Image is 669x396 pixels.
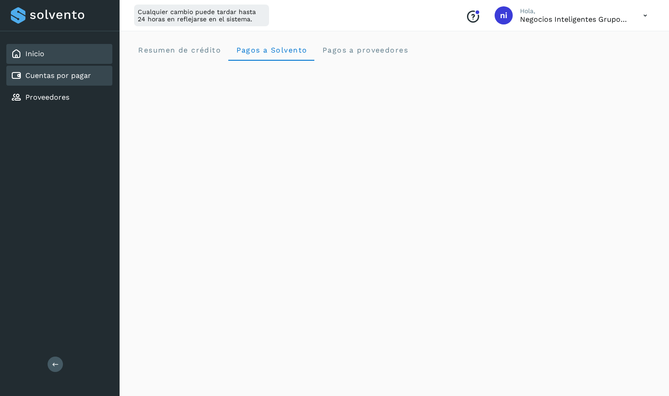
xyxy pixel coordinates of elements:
span: Pagos a proveedores [322,46,408,54]
span: Pagos a Solvento [236,46,307,54]
a: Cuentas por pagar [25,71,91,80]
span: Resumen de crédito [138,46,221,54]
div: Cualquier cambio puede tardar hasta 24 horas en reflejarse en el sistema. [134,5,269,26]
div: Proveedores [6,87,112,107]
a: Proveedores [25,93,69,101]
a: Inicio [25,49,44,58]
div: Inicio [6,44,112,64]
p: negocios inteligentes grupo raxgsa sa de cv [520,15,629,24]
div: Cuentas por pagar [6,66,112,86]
p: Hola, [520,7,629,15]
